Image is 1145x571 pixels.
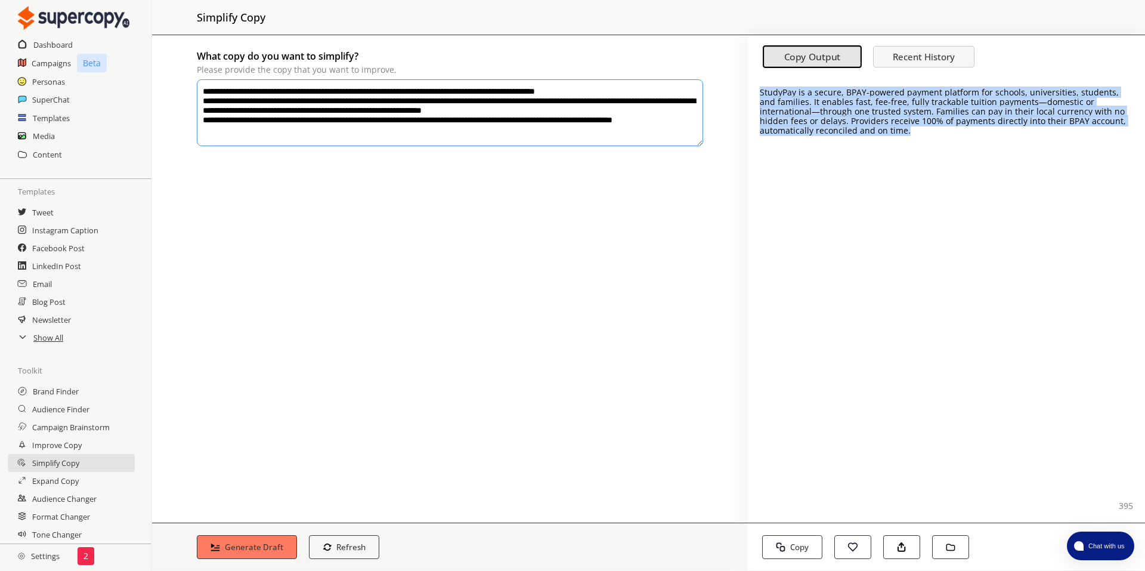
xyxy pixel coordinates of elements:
h2: simplify copy [197,6,265,29]
img: Close [18,6,129,30]
a: Show All [33,329,63,347]
img: Close [18,553,25,560]
a: SuperChat [32,91,70,109]
p: 395 [1119,501,1133,511]
a: Email [33,275,52,293]
a: Media [33,127,55,145]
a: Blog Post [32,293,66,311]
a: Campaign Brainstorm [32,418,110,436]
b: Refresh [336,542,366,553]
h2: What copy do you want to simplify? [197,47,703,65]
a: Content [33,146,62,163]
p: 2 [83,551,88,561]
button: atlas-launcher [1067,532,1134,560]
p: Beta [77,54,107,72]
button: Refresh [309,535,380,559]
b: Recent History [893,51,955,63]
button: Generate Draft [197,535,297,559]
b: Generate Draft [225,542,283,553]
a: Format Changer [32,508,90,526]
a: Templates [33,109,70,127]
textarea: To enrich screen reader interactions, please activate Accessibility in Grammarly extension settings [197,79,703,146]
b: Copy [790,542,809,553]
a: Audience Changer [32,490,97,508]
a: Instagram Caption [32,221,98,239]
a: Personas [32,73,65,91]
a: Dashboard [33,36,73,54]
span: StudyPay is a secure, BPAY-powered payment platform for schools, universities, students, and fami... [760,87,1126,136]
a: Expand Copy [32,472,79,490]
button: Copy [762,535,822,559]
button: Recent History [873,46,974,67]
a: Campaigns [32,54,71,72]
button: Copy Output [763,46,862,69]
b: Copy Output [784,51,841,63]
a: Simplify Copy [32,454,79,472]
a: Audience Finder [32,400,89,418]
p: Please provide the copy that you want to improve. [197,65,703,75]
a: Newsletter [32,311,71,329]
a: Facebook Post [32,239,85,257]
a: Tone Changer [32,526,82,544]
a: Improve Copy [32,436,82,454]
a: Tweet [32,203,54,221]
a: LinkedIn Post [32,257,81,275]
span: Chat with us [1084,541,1127,551]
a: Brand Finder [33,382,79,400]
